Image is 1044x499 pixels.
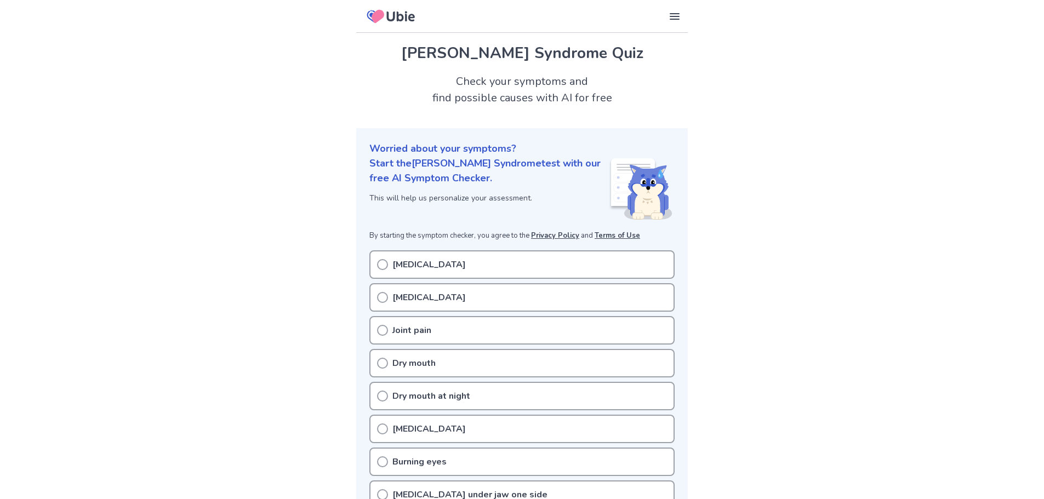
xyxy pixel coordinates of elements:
[392,389,470,403] p: Dry mouth at night
[392,455,447,468] p: Burning eyes
[392,291,466,304] p: [MEDICAL_DATA]
[531,231,579,240] a: Privacy Policy
[609,158,672,220] img: Shiba
[356,73,688,106] h2: Check your symptoms and find possible causes with AI for free
[392,258,466,271] p: [MEDICAL_DATA]
[392,422,466,435] p: [MEDICAL_DATA]
[392,357,436,370] p: Dry mouth
[369,156,609,186] p: Start the [PERSON_NAME] Syndrome test with our free AI Symptom Checker.
[369,42,675,65] h1: [PERSON_NAME] Syndrome Quiz
[369,192,609,204] p: This will help us personalize your assessment.
[369,231,675,242] p: By starting the symptom checker, you agree to the and
[595,231,640,240] a: Terms of Use
[392,324,431,337] p: Joint pain
[369,141,675,156] p: Worried about your symptoms?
